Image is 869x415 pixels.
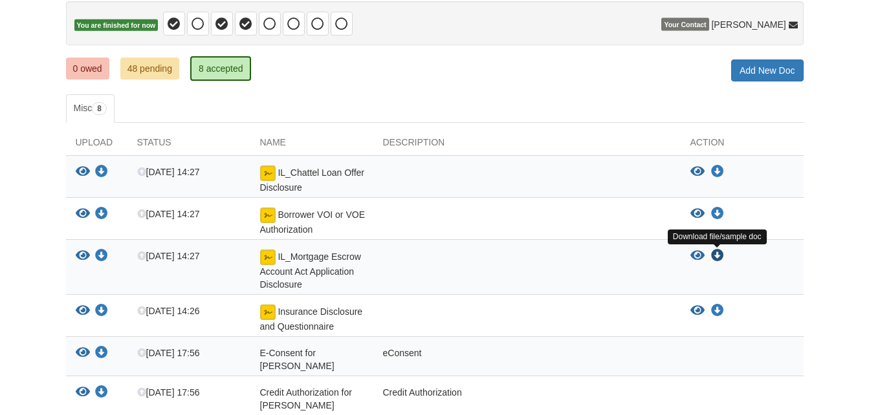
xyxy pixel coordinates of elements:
a: Download IL_Chattel Loan Offer Disclosure [711,167,724,177]
span: E-Consent for [PERSON_NAME] [260,348,335,371]
div: Credit Authorization [373,386,681,412]
span: [DATE] 17:56 [137,348,200,358]
span: IL_Mortgage Escrow Account Act Application Disclosure [260,251,361,290]
button: View IL_Mortgage Escrow Account Act Application Disclosure [690,250,705,262]
span: [DATE] 17:56 [137,387,200,398]
button: View IL_Chattel Loan Offer Disclosure [690,165,705,178]
a: Add New Doc [731,59,804,81]
span: Your Contact [661,18,709,31]
a: Download E-Consent for Barbara Kemmerling [95,348,108,359]
div: Description [373,136,681,155]
span: [DATE] 14:27 [137,209,200,219]
span: [DATE] 14:26 [137,306,200,316]
a: Download IL_Mortgage Escrow Account Act Application Disclosure [711,251,724,261]
img: Document accepted [260,165,276,181]
div: Upload [66,136,127,155]
span: You are finished for now [74,19,159,32]
span: IL_Chattel Loan Offer Disclosure [260,167,365,193]
a: Download Insurance Disclosure and Questionnaire [95,306,108,317]
a: Download Borrower VOI or VOE Authorization [95,209,108,220]
div: Action [681,136,804,155]
img: Document accepted [260,304,276,320]
button: View IL_Mortgage Escrow Account Act Application Disclosure [76,250,90,263]
button: View Borrower VOI or VOE Authorization [690,207,705,220]
span: [DATE] 14:27 [137,167,200,177]
a: Download Credit Authorization for Barbara Kemmerling [95,388,108,398]
span: Credit Authorization for [PERSON_NAME] [260,387,352,410]
a: 48 pending [120,58,179,80]
a: Download IL_Chattel Loan Offer Disclosure [95,167,108,178]
button: View E-Consent for Barbara Kemmerling [76,346,90,360]
button: View IL_Chattel Loan Offer Disclosure [76,165,90,179]
img: Document accepted [260,250,276,265]
span: 8 [92,102,107,115]
div: Status [127,136,250,155]
button: View Insurance Disclosure and Questionnaire [690,304,705,317]
span: [PERSON_NAME] [711,18,786,31]
img: Document accepted [260,207,276,223]
a: Download IL_Mortgage Escrow Account Act Application Disclosure [95,251,108,262]
a: Misc [66,94,115,123]
span: Borrower VOI or VOE Authorization [260,209,365,235]
a: Download Insurance Disclosure and Questionnaire [711,306,724,316]
a: 0 owed [66,58,109,80]
div: Name [250,136,373,155]
button: View Insurance Disclosure and Questionnaire [76,304,90,318]
span: [DATE] 14:27 [137,251,200,261]
div: eConsent [373,346,681,372]
div: Download file/sample doc [668,229,767,244]
span: Insurance Disclosure and Questionnaire [260,306,363,332]
button: View Borrower VOI or VOE Authorization [76,207,90,221]
button: View Credit Authorization for Barbara Kemmerling [76,386,90,399]
a: Download Borrower VOI or VOE Authorization [711,209,724,219]
a: 8 accepted [190,56,252,81]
